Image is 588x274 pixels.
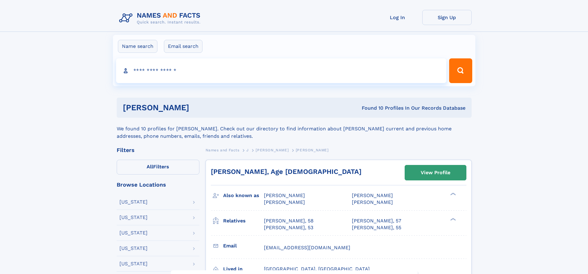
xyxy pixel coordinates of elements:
[119,200,148,204] div: [US_STATE]
[264,199,305,205] span: [PERSON_NAME]
[264,224,313,231] a: [PERSON_NAME], 53
[246,146,249,154] a: J
[123,104,276,112] h1: [PERSON_NAME]
[164,40,202,53] label: Email search
[117,182,199,188] div: Browse Locations
[223,190,264,201] h3: Also known as
[422,10,472,25] a: Sign Up
[264,266,370,272] span: [GEOGRAPHIC_DATA], [GEOGRAPHIC_DATA]
[352,192,393,198] span: [PERSON_NAME]
[264,217,314,224] a: [PERSON_NAME], 58
[117,10,206,27] img: Logo Names and Facts
[206,146,240,154] a: Names and Facts
[275,105,465,112] div: Found 10 Profiles In Our Records Database
[264,245,350,251] span: [EMAIL_ADDRESS][DOMAIN_NAME]
[211,168,361,175] a: [PERSON_NAME], Age [DEMOGRAPHIC_DATA]
[117,147,199,153] div: Filters
[223,241,264,251] h3: Email
[119,215,148,220] div: [US_STATE]
[119,230,148,235] div: [US_STATE]
[118,40,157,53] label: Name search
[256,148,289,152] span: [PERSON_NAME]
[256,146,289,154] a: [PERSON_NAME]
[352,217,401,224] a: [PERSON_NAME], 57
[223,216,264,226] h3: Relatives
[119,261,148,266] div: [US_STATE]
[296,148,329,152] span: [PERSON_NAME]
[405,165,466,180] a: View Profile
[117,118,472,140] div: We found 10 profiles for [PERSON_NAME]. Check out our directory to find information about [PERSON...
[116,58,447,83] input: search input
[119,246,148,251] div: [US_STATE]
[352,224,401,231] a: [PERSON_NAME], 55
[117,160,199,175] label: Filters
[449,217,456,221] div: ❯
[421,166,450,180] div: View Profile
[373,10,422,25] a: Log In
[352,199,393,205] span: [PERSON_NAME]
[246,148,249,152] span: J
[449,58,472,83] button: Search Button
[264,192,305,198] span: [PERSON_NAME]
[449,192,456,196] div: ❯
[147,164,153,170] span: All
